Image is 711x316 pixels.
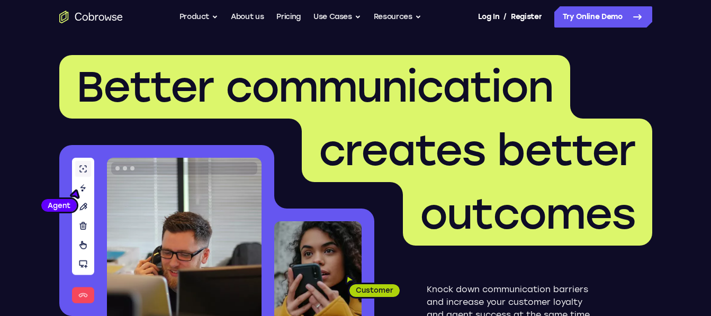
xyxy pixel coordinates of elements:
a: Try Online Demo [554,6,652,28]
a: Register [511,6,542,28]
span: creates better [319,125,635,176]
a: Log In [478,6,499,28]
a: About us [231,6,264,28]
button: Product [179,6,219,28]
span: outcomes [420,188,635,239]
button: Use Cases [313,6,361,28]
a: Pricing [276,6,301,28]
span: Better communication [76,61,553,112]
a: Go to the home page [59,11,123,23]
span: / [503,11,507,23]
button: Resources [374,6,421,28]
